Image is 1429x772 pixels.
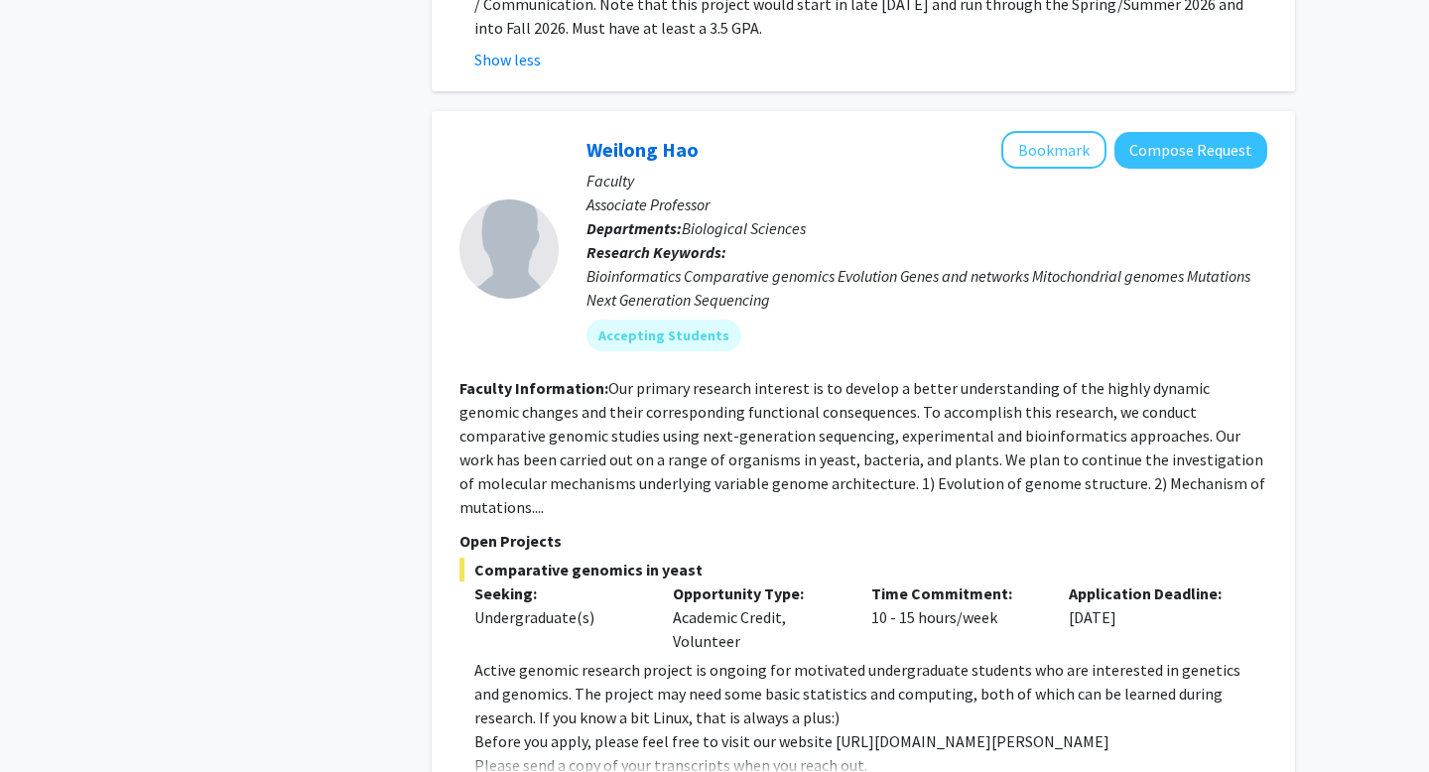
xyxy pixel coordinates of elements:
[586,137,699,162] a: Weilong Hao
[586,320,741,351] mat-chip: Accepting Students
[459,558,1267,581] span: Comparative genomics in yeast
[1001,131,1106,169] button: Add Weilong Hao to Bookmarks
[856,581,1055,653] div: 10 - 15 hours/week
[586,264,1267,312] div: Bioinformatics Comparative genomics Evolution Genes and networks Mitochondrial genomes Mutations ...
[459,378,1265,517] fg-read-more: Our primary research interest is to develop a better understanding of the highly dynamic genomic ...
[586,242,726,262] b: Research Keywords:
[474,658,1267,729] p: Active genomic research project is ongoing for motivated undergraduate students who are intereste...
[1114,132,1267,169] button: Compose Request to Weilong Hao
[673,581,842,605] p: Opportunity Type:
[871,581,1040,605] p: Time Commitment:
[474,48,541,71] button: Show less
[15,683,84,757] iframe: Chat
[586,193,1267,216] p: Associate Professor
[1054,581,1252,653] div: [DATE]
[474,581,643,605] p: Seeking:
[474,605,643,629] div: Undergraduate(s)
[586,218,682,238] b: Departments:
[682,218,806,238] span: Biological Sciences
[586,169,1267,193] p: Faculty
[459,529,1267,553] p: Open Projects
[1069,581,1237,605] p: Application Deadline:
[459,378,608,398] b: Faculty Information:
[658,581,856,653] div: Academic Credit, Volunteer
[474,729,1267,753] p: Before you apply, please feel free to visit our website [URL][DOMAIN_NAME][PERSON_NAME]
